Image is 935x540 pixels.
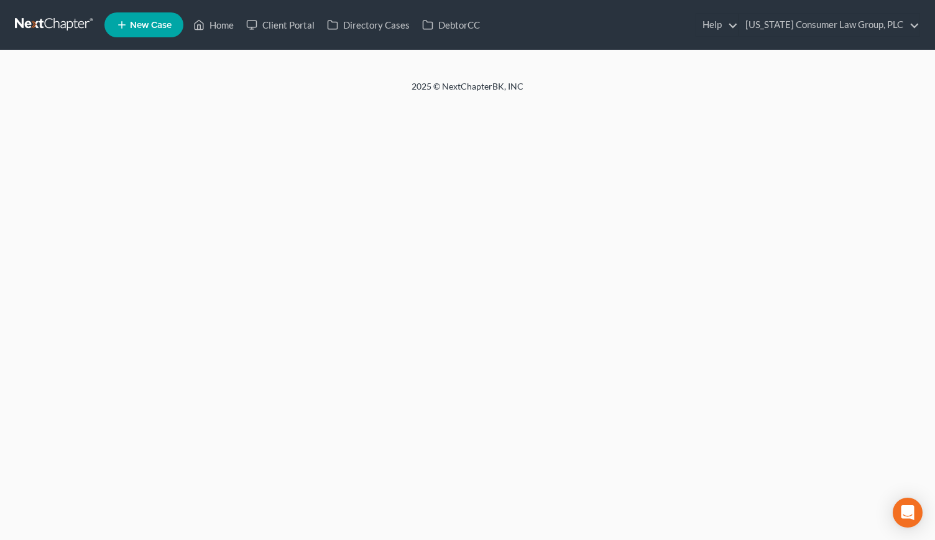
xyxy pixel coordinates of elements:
div: Open Intercom Messenger [893,498,923,528]
new-legal-case-button: New Case [104,12,183,37]
a: Client Portal [240,14,321,36]
a: Help [696,14,738,36]
a: [US_STATE] Consumer Law Group, PLC [739,14,919,36]
a: Directory Cases [321,14,416,36]
a: DebtorCC [416,14,486,36]
div: 2025 © NextChapterBK, INC [113,80,822,103]
a: Home [187,14,240,36]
